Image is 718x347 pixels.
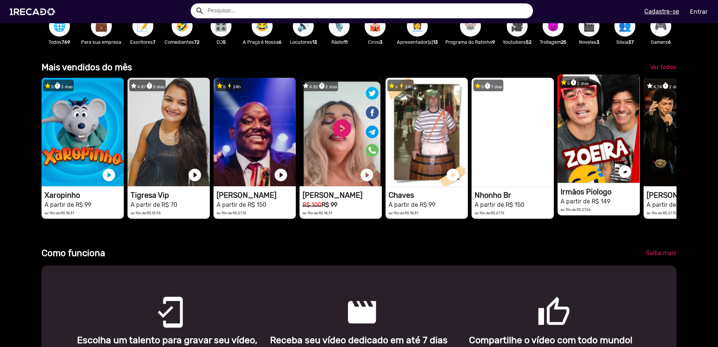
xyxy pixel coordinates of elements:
h1: [PERSON_NAME] [217,191,296,200]
span: 😈 [547,16,559,37]
button: Example home icon [193,4,206,17]
b: 37 [628,39,634,45]
video: 1RECADO vídeos dedicados para fãs e empresas [214,78,296,186]
h1: Chaves [389,191,468,200]
video: 1RECADO vídeos dedicados para fãs e empresas [386,78,468,186]
b: 13 [433,39,438,45]
p: Todos [45,39,74,46]
button: 🎮 [650,16,671,37]
span: 🎮 [654,16,667,37]
p: Gamers [647,39,675,46]
input: Pesquisar... [202,3,533,18]
span: Ver todos [650,64,676,71]
b: 3 [380,39,383,45]
p: Apresentador(a) [397,39,438,46]
span: 👩‍💼 [411,16,424,37]
video: 1RECADO vídeos dedicados para fãs e empresas [42,78,124,186]
b: R$ 99 [322,201,337,208]
a: Saiba mais [640,246,682,260]
b: 5 [223,39,226,45]
a: play_circle_filled [187,168,202,182]
h1: Xaropinho [45,191,124,200]
p: Circo [361,39,389,46]
button: 🎬 [579,16,599,37]
h1: Nhonho Br [475,191,554,200]
span: 🎪 [369,16,381,37]
span: 🎥 [511,16,524,37]
button: 🎥 [507,16,528,37]
span: 🐭 [464,16,477,37]
small: ou 10x de R$ 18,31 [303,211,332,215]
b: 6 [668,39,671,45]
b: 13 [312,39,317,45]
span: Saiba mais [646,249,676,257]
p: Sósia [611,39,639,46]
a: play_circle_filled [617,164,632,179]
button: 😈 [543,16,564,37]
p: DJ [207,39,235,46]
b: 9 [492,39,495,45]
b: 7 [153,39,156,45]
a: play_circle_filled [273,168,288,182]
small: A partir de R$ 99 [45,201,91,208]
p: Youtubers [503,39,531,46]
a: play_circle_filled [101,168,116,182]
button: 👥 [614,16,635,37]
span: 👥 [619,16,631,37]
small: ou 10x de R$ 27,56 [561,208,591,212]
b: 72 [194,39,199,45]
small: ou 10x de R$ 27,75 [475,211,504,215]
video: 1RECADO vídeos dedicados para fãs e empresas [558,74,640,183]
b: 11 [344,39,347,45]
p: Comediantes [165,39,199,46]
small: A partir de R$ 99 [389,201,435,208]
b: 6 [279,39,282,45]
small: ou 10x de R$ 18,31 [45,211,74,215]
video: 1RECADO vídeos dedicados para fãs e empresas [472,78,554,186]
a: play_circle_filled [359,168,374,182]
b: Mais vendidos do mês [42,62,132,73]
mat-icon: mobile_friendly [153,295,162,304]
small: A partir de R$ 150 [647,201,696,208]
button: 👩‍💼 [407,16,428,37]
p: Programa do Ratinho [445,39,495,46]
mat-icon: movie [345,295,354,304]
b: 3 [596,39,599,45]
video: 1RECADO vídeos dedicados para fãs e empresas [128,78,210,186]
small: A partir de R$ 150 [217,201,266,208]
p: Rádio [325,39,353,46]
b: 769 [62,39,70,45]
h1: Irmãos Piologo [561,187,640,196]
p: Locutores [289,39,317,46]
mat-icon: Example home icon [195,6,204,15]
button: 🎪 [365,16,386,37]
p: Escritores [129,39,157,46]
p: Novelas [575,39,603,46]
span: 🎬 [583,16,595,37]
small: A partir de R$ 149 [561,198,610,205]
small: A partir de R$ 150 [475,201,524,208]
small: ou 10x de R$ 27,75 [217,211,246,215]
h1: [PERSON_NAME] [303,191,382,200]
a: play_circle_filled [531,168,546,182]
mat-icon: thumb_up_outlined [537,295,546,304]
small: R$ 100 [303,201,322,208]
p: Para sua empresa [81,39,121,46]
b: 52 [526,39,531,45]
h1: Tigresa Vip [131,191,210,200]
video: 1RECADO vídeos dedicados para fãs e empresas [300,78,382,186]
button: 🐭 [460,16,481,37]
small: ou 10x de R$ 18,31 [389,211,418,215]
b: Como funciona [42,248,105,258]
u: Cadastre-se [644,8,679,15]
small: A partir de R$ 70 [131,201,177,208]
small: ou 10x de R$ 12,95 [131,211,161,215]
p: A Praça é Nossa [243,39,282,46]
a: Entrar [685,5,712,18]
b: 25 [561,39,567,45]
small: ou 10x de R$ 27,75 [647,211,676,215]
p: Trollagem [539,39,567,46]
a: play_circle_filled [445,168,460,182]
